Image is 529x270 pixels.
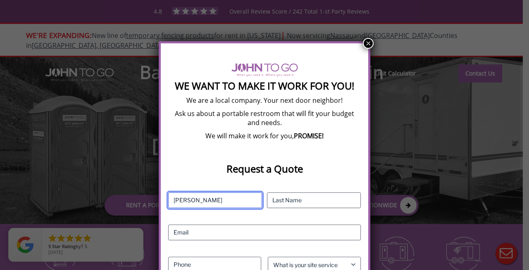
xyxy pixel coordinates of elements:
input: Email [168,225,361,240]
strong: We Want To Make It Work For You! [175,79,354,92]
input: First Name [168,192,262,208]
img: logo of viptogo [231,63,298,76]
input: Last Name [267,192,361,208]
strong: Request a Quote [226,162,303,175]
b: PROMISE! [294,131,324,140]
p: Ask us about a portable restroom that will fit your budget and needs. [168,109,361,127]
button: Close [363,38,374,49]
p: We will make it work for you, [168,131,361,140]
p: We are a local company. Your next door neighbor! [168,96,361,105]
